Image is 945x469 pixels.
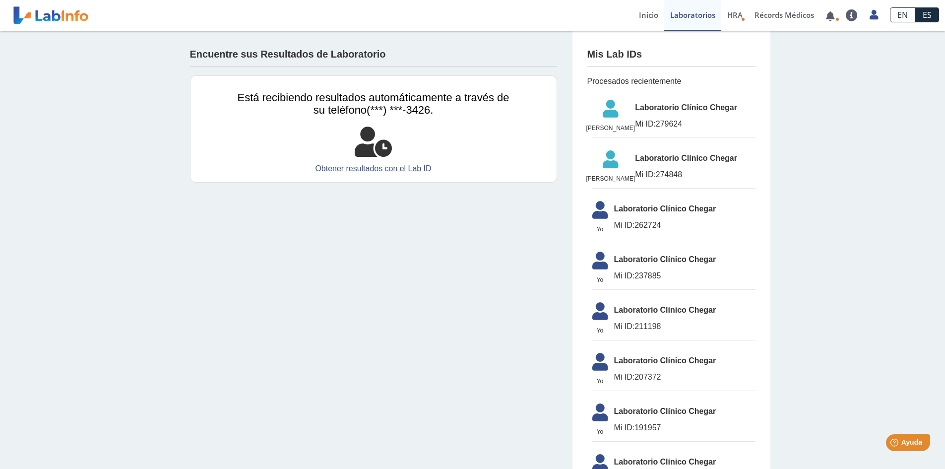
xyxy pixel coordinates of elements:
[614,456,756,468] span: Laboratorio Clínico Chegar
[635,118,755,130] span: 279624
[614,203,756,215] span: Laboratorio Clínico Chegar
[586,225,614,234] span: Yo
[238,91,509,116] span: Está recibiendo resultados automáticamente a través de su teléfono
[614,371,756,383] span: 207372
[635,102,755,114] span: Laboratorio Clínico Chegar
[587,75,756,87] span: Procesados recientemente
[614,321,756,333] span: 211198
[635,120,656,128] span: Mi ID:
[857,430,934,458] iframe: Help widget launcher
[915,7,939,22] a: ES
[586,427,614,436] span: Yo
[190,49,386,61] h4: Encuentre sus Resultados de Laboratorio
[614,254,756,266] span: Laboratorio Clínico Chegar
[614,322,635,331] span: Mi ID:
[890,7,915,22] a: EN
[238,163,509,175] a: Obtener resultados con el Lab ID
[614,423,635,432] span: Mi ID:
[614,270,756,282] span: 237885
[614,405,756,417] span: Laboratorio Clínico Chegar
[614,373,635,381] span: Mi ID:
[614,219,756,231] span: 262724
[635,169,755,181] span: 274848
[586,174,635,183] span: [PERSON_NAME]
[614,221,635,229] span: Mi ID:
[614,355,756,367] span: Laboratorio Clínico Chegar
[586,275,614,284] span: Yo
[614,271,635,280] span: Mi ID:
[614,422,756,434] span: 191957
[586,124,635,133] span: [PERSON_NAME]
[635,152,755,164] span: Laboratorio Clínico Chegar
[635,170,656,179] span: Mi ID:
[586,377,614,386] span: Yo
[614,304,756,316] span: Laboratorio Clínico Chegar
[587,49,642,61] h4: Mis Lab IDs
[727,10,743,20] span: HRA
[586,326,614,335] span: Yo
